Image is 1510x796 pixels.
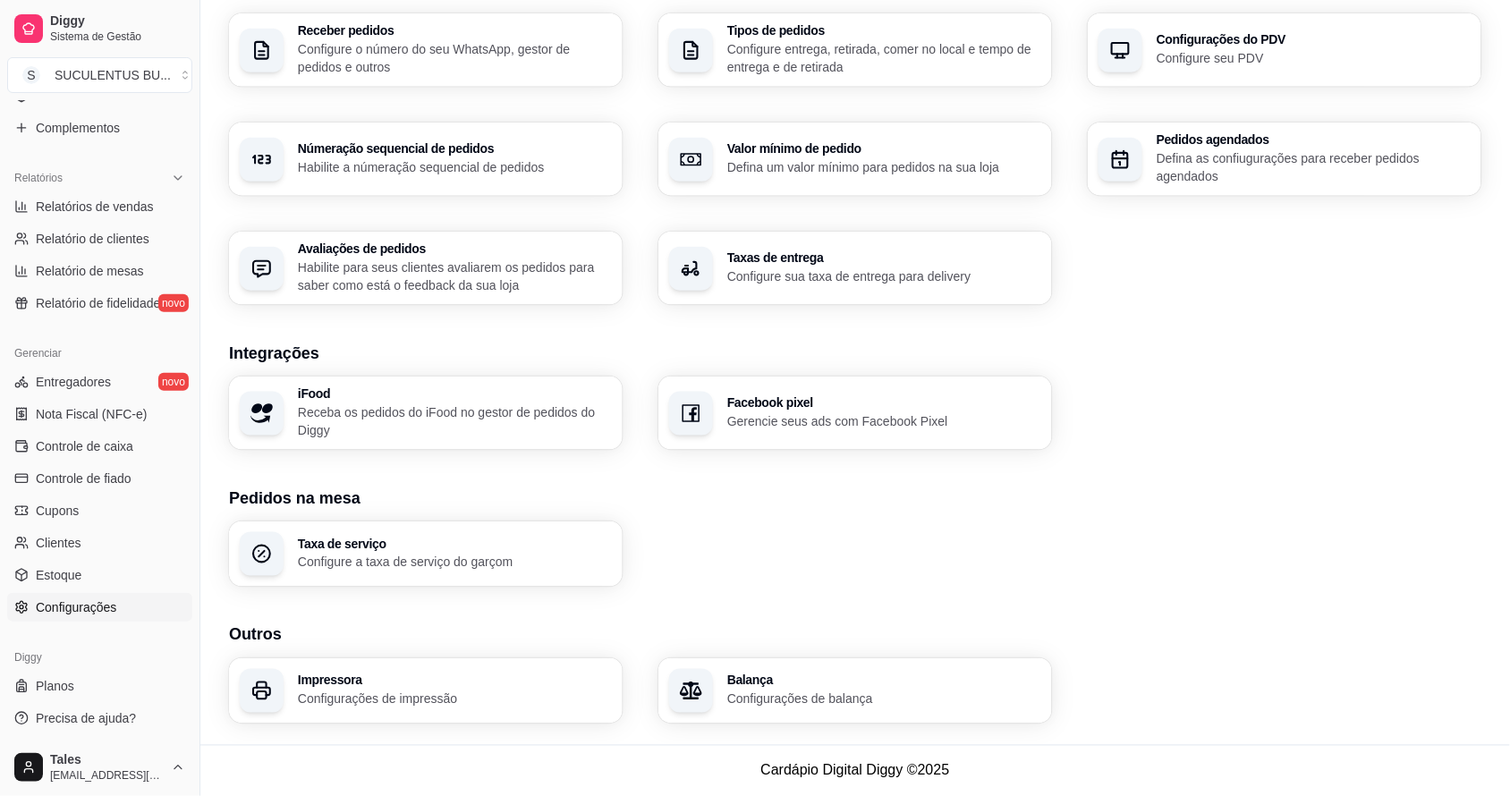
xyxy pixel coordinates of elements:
button: Taxa de serviçoConfigure a taxa de serviço do garçom [229,521,623,587]
span: Relatórios [14,171,63,185]
span: Clientes [36,534,81,552]
button: Configurações do PDVConfigure seu PDV [1088,13,1481,87]
a: Relatório de clientes [7,224,192,253]
a: Relatório de mesas [7,257,192,285]
button: Pedidos agendadosDefina as confiugurações para receber pedidos agendados [1088,123,1481,196]
span: Planos [36,677,74,695]
h3: Númeração sequencial de pedidos [298,142,612,155]
p: Defina as confiugurações para receber pedidos agendados [1157,149,1471,185]
span: Relatório de clientes [36,230,149,248]
span: Configurações [36,598,116,616]
h3: Configurações do PDV [1157,33,1471,46]
p: Configure seu PDV [1157,49,1471,67]
h3: Pedidos na mesa [229,486,1481,511]
button: Valor mínimo de pedidoDefina um valor mínimo para pedidos na sua loja [658,123,1052,196]
a: Controle de fiado [7,464,192,493]
span: Cupons [36,502,79,520]
a: Nota Fiscal (NFC-e) [7,400,192,428]
p: Configure o número do seu WhatsApp, gestor de pedidos e outros [298,40,612,76]
span: Estoque [36,566,81,584]
span: Nota Fiscal (NFC-e) [36,405,147,423]
h3: Balança [727,674,1041,687]
button: BalançaConfigurações de balança [658,658,1052,724]
a: DiggySistema de Gestão [7,7,192,50]
span: Relatórios de vendas [36,198,154,216]
span: S [22,66,40,84]
p: Configurações de impressão [298,690,612,708]
h3: iFood [298,387,612,400]
h3: Tipos de pedidos [727,24,1041,37]
span: Entregadores [36,373,111,391]
p: Configurações de balança [727,690,1041,708]
a: Relatório de fidelidadenovo [7,289,192,318]
p: Defina um valor mínimo para pedidos na sua loja [727,158,1041,176]
button: Receber pedidosConfigure o número do seu WhatsApp, gestor de pedidos e outros [229,13,623,87]
p: Configure sua taxa de entrega para delivery [727,267,1041,285]
p: Configure entrega, retirada, comer no local e tempo de entrega e de retirada [727,40,1041,76]
h3: Integrações [229,341,1481,366]
p: Habilite a númeração sequencial de pedidos [298,158,612,176]
a: Planos [7,672,192,700]
button: Númeração sequencial de pedidosHabilite a númeração sequencial de pedidos [229,123,623,196]
button: ImpressoraConfigurações de impressão [229,658,623,724]
h3: Taxa de serviço [298,538,612,550]
a: Entregadoresnovo [7,368,192,396]
h3: Avaliações de pedidos [298,242,612,255]
button: Facebook pixelGerencie seus ads com Facebook Pixel [658,377,1052,450]
h3: Facebook pixel [727,396,1041,409]
button: Taxas de entregaConfigure sua taxa de entrega para delivery [658,232,1052,305]
button: Tales[EMAIL_ADDRESS][DOMAIN_NAME] [7,746,192,789]
a: Clientes [7,529,192,557]
h3: Impressora [298,674,612,687]
footer: Cardápio Digital Diggy © 2025 [200,745,1510,796]
p: Receba os pedidos do iFood no gestor de pedidos do Diggy [298,403,612,439]
span: Precisa de ajuda? [36,709,136,727]
a: Configurações [7,593,192,622]
p: Habilite para seus clientes avaliarem os pedidos para saber como está o feedback da sua loja [298,258,612,294]
a: Cupons [7,496,192,525]
h3: Taxas de entrega [727,251,1041,264]
h3: Receber pedidos [298,24,612,37]
span: Complementos [36,119,120,137]
a: Estoque [7,561,192,589]
span: Tales [50,752,164,768]
p: Gerencie seus ads com Facebook Pixel [727,412,1041,430]
h3: Outros [229,622,1481,648]
button: Avaliações de pedidosHabilite para seus clientes avaliarem os pedidos para saber como está o feed... [229,232,623,305]
h3: Valor mínimo de pedido [727,142,1041,155]
p: Configure a taxa de serviço do garçom [298,554,612,572]
span: Sistema de Gestão [50,30,185,44]
span: Controle de caixa [36,437,133,455]
span: Controle de fiado [36,470,131,487]
button: Tipos de pedidosConfigure entrega, retirada, comer no local e tempo de entrega e de retirada [658,13,1052,87]
a: Controle de caixa [7,432,192,461]
span: Relatório de mesas [36,262,144,280]
div: SUCULENTUS BU ... [55,66,171,84]
span: Relatório de fidelidade [36,294,160,312]
a: Relatórios de vendas [7,192,192,221]
a: Complementos [7,114,192,142]
button: iFoodReceba os pedidos do iFood no gestor de pedidos do Diggy [229,377,623,450]
a: Precisa de ajuda? [7,704,192,732]
h3: Pedidos agendados [1157,133,1471,146]
span: [EMAIL_ADDRESS][DOMAIN_NAME] [50,768,164,783]
div: Gerenciar [7,339,192,368]
div: Diggy [7,643,192,672]
button: Select a team [7,57,192,93]
span: Diggy [50,13,185,30]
